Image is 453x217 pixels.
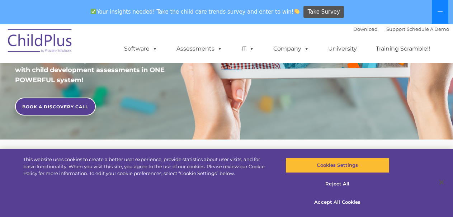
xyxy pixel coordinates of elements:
[169,42,230,56] a: Assessments
[117,42,165,56] a: Software
[294,9,299,14] img: 👏
[15,98,96,115] a: BOOK A DISCOVERY CALL
[91,9,96,14] img: ✅
[286,195,390,210] button: Accept All Cookies
[303,6,344,18] a: Take Survey
[266,42,316,56] a: Company
[286,176,390,192] button: Reject All
[4,24,76,60] img: ChildPlus by Procare Solutions
[286,158,390,173] button: Cookies Settings
[369,42,437,56] a: Training Scramble!!
[407,26,449,32] a: Schedule A Demo
[308,6,340,18] span: Take Survey
[353,26,378,32] a: Download
[321,42,364,56] a: University
[88,5,303,19] span: Your insights needed! Take the child care trends survey and enter to win!
[23,156,272,177] div: This website uses cookies to create a better user experience, provide statistics about user visit...
[353,26,449,32] font: |
[234,42,261,56] a: IT
[434,174,449,190] button: Close
[15,56,177,84] span: FINALLY, data management software combined with child development assessments in ONE POWERFUL sys...
[386,26,405,32] a: Support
